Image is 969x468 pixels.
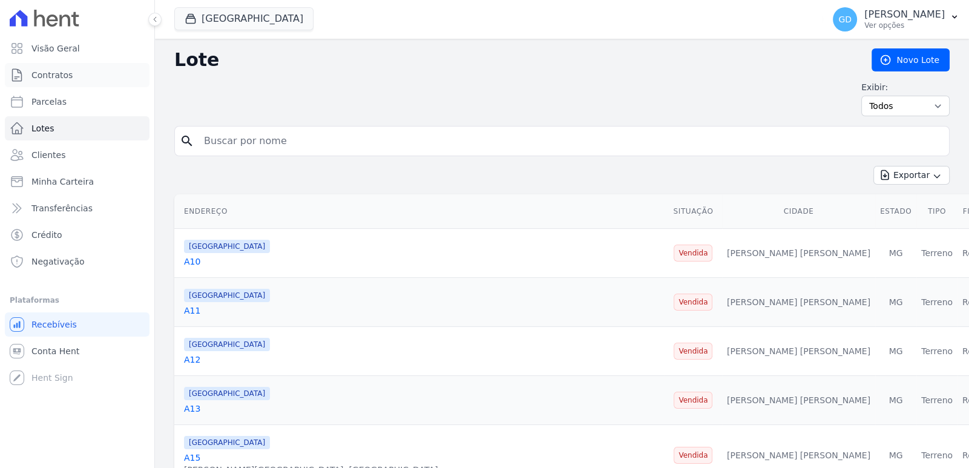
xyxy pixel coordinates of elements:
[31,149,65,161] span: Clientes
[31,318,77,331] span: Recebíveis
[31,202,93,214] span: Transferências
[31,255,85,268] span: Negativação
[5,249,149,274] a: Negativação
[838,15,852,24] span: GD
[674,447,712,464] span: Vendida
[916,229,958,278] td: Terreno
[5,339,149,363] a: Conta Hent
[916,327,958,376] td: Terreno
[875,229,916,278] td: MG
[184,338,270,351] span: [GEOGRAPHIC_DATA]
[31,176,94,188] span: Minha Carteira
[665,194,722,229] th: Situação
[722,278,875,327] td: [PERSON_NAME] [PERSON_NAME]
[875,278,916,327] td: MG
[184,257,200,266] a: A10
[31,229,62,241] span: Crédito
[873,166,950,185] button: Exportar
[674,245,712,262] span: Vendida
[875,376,916,425] td: MG
[722,229,875,278] td: [PERSON_NAME] [PERSON_NAME]
[184,387,270,400] span: [GEOGRAPHIC_DATA]
[174,7,314,30] button: [GEOGRAPHIC_DATA]
[5,143,149,167] a: Clientes
[184,436,270,449] span: [GEOGRAPHIC_DATA]
[31,96,67,108] span: Parcelas
[674,392,712,409] span: Vendida
[872,48,950,71] a: Novo Lote
[5,116,149,140] a: Lotes
[174,49,852,71] h2: Lote
[184,404,200,414] a: A13
[722,194,875,229] th: Cidade
[916,278,958,327] td: Terreno
[5,63,149,87] a: Contratos
[722,327,875,376] td: [PERSON_NAME] [PERSON_NAME]
[174,194,665,229] th: Endereço
[916,194,958,229] th: Tipo
[5,36,149,61] a: Visão Geral
[180,134,194,148] i: search
[5,196,149,220] a: Transferências
[184,240,270,253] span: [GEOGRAPHIC_DATA]
[864,8,945,21] p: [PERSON_NAME]
[5,170,149,194] a: Minha Carteira
[184,355,200,364] a: A12
[197,129,944,153] input: Buscar por nome
[5,90,149,114] a: Parcelas
[875,327,916,376] td: MG
[31,122,54,134] span: Lotes
[674,294,712,311] span: Vendida
[31,69,73,81] span: Contratos
[10,293,145,308] div: Plataformas
[916,376,958,425] td: Terreno
[184,289,270,302] span: [GEOGRAPHIC_DATA]
[861,81,950,93] label: Exibir:
[674,343,712,360] span: Vendida
[31,345,79,357] span: Conta Hent
[864,21,945,30] p: Ver opções
[5,312,149,337] a: Recebíveis
[5,223,149,247] a: Crédito
[823,2,969,36] button: GD [PERSON_NAME] Ver opções
[875,194,916,229] th: Estado
[722,376,875,425] td: [PERSON_NAME] [PERSON_NAME]
[31,42,80,54] span: Visão Geral
[184,453,200,463] a: A15
[184,306,200,315] a: A11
